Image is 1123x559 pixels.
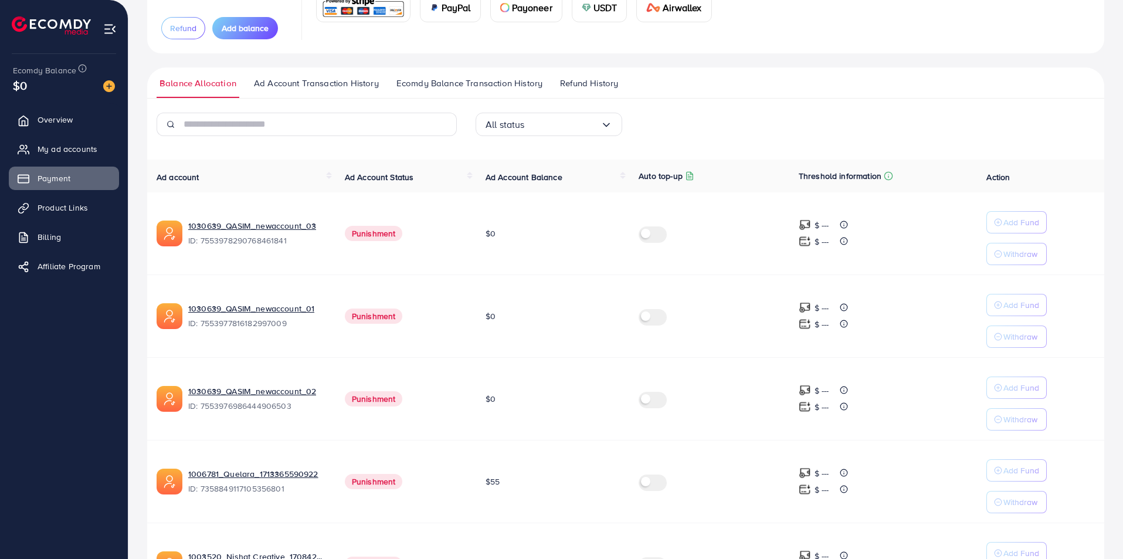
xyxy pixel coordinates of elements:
a: My ad accounts [9,137,119,161]
p: $ --- [815,235,829,249]
img: ic-ads-acc.e4c84228.svg [157,303,182,329]
p: $ --- [815,218,829,232]
p: Add Fund [1003,381,1039,395]
img: ic-ads-acc.e4c84228.svg [157,221,182,246]
img: top-up amount [799,235,811,248]
a: Billing [9,225,119,249]
span: Punishment [345,309,403,324]
p: Withdraw [1003,412,1037,426]
a: 1030639_QASIM_newaccount_03 [188,220,316,232]
img: card [500,3,510,12]
img: logo [12,16,91,35]
img: top-up amount [799,301,811,314]
button: Withdraw [986,491,1047,513]
a: Payment [9,167,119,190]
p: $ --- [815,301,829,315]
span: Product Links [38,202,88,214]
span: $0 [486,393,496,405]
span: Refund [170,22,196,34]
p: $ --- [815,317,829,331]
button: Add Fund [986,211,1047,233]
img: card [430,3,439,12]
img: ic-ads-acc.e4c84228.svg [157,386,182,412]
img: menu [103,22,117,36]
span: ID: 7553976986444906503 [188,400,326,412]
span: Ad account [157,171,199,183]
a: 1006781_Quelara_1713365590922 [188,468,318,480]
span: Overview [38,114,73,126]
a: Overview [9,108,119,131]
span: ID: 7553977816182997009 [188,317,326,329]
p: $ --- [815,466,829,480]
span: Refund History [560,77,618,90]
input: Search for option [525,116,600,134]
div: <span class='underline'>1030639_QASIM_newaccount_02</span></br>7553976986444906503 [188,385,326,412]
a: Product Links [9,196,119,219]
img: ic-ads-acc.e4c84228.svg [157,469,182,494]
a: Affiliate Program [9,255,119,278]
div: <span class='underline'>1006781_Quelara_1713365590922</span></br>7358849117105356801 [188,468,326,495]
span: Add balance [222,22,269,34]
span: Airwallex [663,1,701,15]
button: Add Fund [986,294,1047,316]
img: top-up amount [799,401,811,413]
span: Affiliate Program [38,260,100,272]
span: Payoneer [512,1,552,15]
p: Withdraw [1003,330,1037,344]
div: Search for option [476,113,622,136]
span: ID: 7553978290768461841 [188,235,326,246]
img: card [582,3,591,12]
button: Add balance [212,17,278,39]
p: Add Fund [1003,463,1039,477]
div: <span class='underline'>1030639_QASIM_newaccount_01</span></br>7553977816182997009 [188,303,326,330]
button: Refund [161,17,205,39]
p: Add Fund [1003,298,1039,312]
button: Withdraw [986,408,1047,431]
button: Add Fund [986,377,1047,399]
span: Ad Account Transaction History [254,77,379,90]
span: $0 [13,77,27,94]
button: Add Fund [986,459,1047,482]
a: 1030639_QASIM_newaccount_02 [188,385,316,397]
iframe: Chat [1073,506,1114,550]
span: $0 [486,228,496,239]
p: Withdraw [1003,495,1037,509]
button: Withdraw [986,243,1047,265]
span: $0 [486,310,496,322]
div: <span class='underline'>1030639_QASIM_newaccount_03</span></br>7553978290768461841 [188,220,326,247]
img: card [646,3,660,12]
span: Ecomdy Balance [13,65,76,76]
p: Auto top-up [639,169,683,183]
span: Punishment [345,226,403,241]
span: Balance Allocation [160,77,236,90]
button: Withdraw [986,326,1047,348]
span: Ad Account Status [345,171,414,183]
p: Withdraw [1003,247,1037,261]
span: PayPal [442,1,471,15]
p: $ --- [815,400,829,414]
p: Threshold information [799,169,881,183]
span: My ad accounts [38,143,97,155]
a: 1030639_QASIM_newaccount_01 [188,303,314,314]
img: top-up amount [799,384,811,397]
span: Punishment [345,391,403,406]
span: Payment [38,172,70,184]
p: $ --- [815,483,829,497]
img: top-up amount [799,467,811,479]
img: top-up amount [799,318,811,330]
span: $55 [486,476,500,487]
img: top-up amount [799,483,811,496]
span: ID: 7358849117105356801 [188,483,326,494]
span: Punishment [345,474,403,489]
span: Billing [38,231,61,243]
img: image [103,80,115,92]
p: Add Fund [1003,215,1039,229]
span: Ad Account Balance [486,171,562,183]
span: Action [986,171,1010,183]
img: top-up amount [799,219,811,231]
span: All status [486,116,525,134]
span: USDT [593,1,618,15]
p: $ --- [815,384,829,398]
span: Ecomdy Balance Transaction History [396,77,542,90]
